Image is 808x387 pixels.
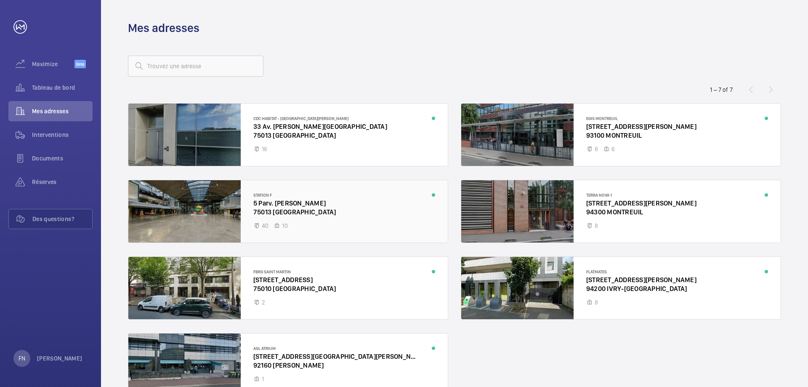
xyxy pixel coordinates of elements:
[32,215,92,223] span: Des questions?
[37,354,82,363] p: [PERSON_NAME]
[32,178,93,186] span: Réserves
[32,131,93,139] span: Interventions
[19,354,25,363] p: FN
[32,83,93,92] span: Tableau de bord
[32,107,93,115] span: Mes adresses
[32,60,74,68] span: Maximize
[128,56,263,77] input: Trouvez une adresse
[74,60,86,68] span: Beta
[710,85,733,94] div: 1 – 7 of 7
[32,154,93,163] span: Documents
[128,20,199,36] h1: Mes adresses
